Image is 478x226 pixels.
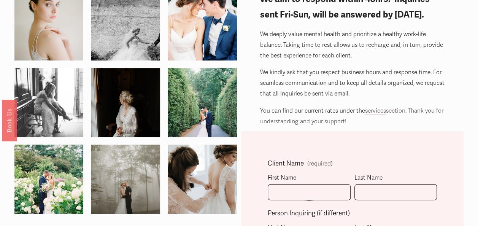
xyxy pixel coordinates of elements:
img: 14305484_1259623107382072_1992716122685880553_o.jpg [14,134,84,226]
a: Book Us [2,100,17,141]
a: services [365,107,386,115]
span: Person Inquiring (if different) [268,208,350,220]
div: Last Name [354,173,437,184]
img: ASW-178.jpg [151,145,254,214]
img: a&b-249.jpg [74,145,178,214]
span: (required) [307,161,333,167]
span: Client Name [268,158,304,170]
p: We deeply value mental health and prioritize a healthy work-life balance. Taking time to rest all... [260,29,445,61]
p: We kindly ask that you respect business hours and response time. For seamless communication and t... [260,67,445,99]
img: a&b-122.jpg [74,68,178,137]
p: You can find our current rates under the [260,106,445,127]
img: 14231398_1259601320717584_5710543027062833933_o.jpg [14,57,84,149]
img: 14241554_1259623257382057_8150699157505122959_o.jpg [168,57,237,149]
div: First Name [268,173,350,184]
